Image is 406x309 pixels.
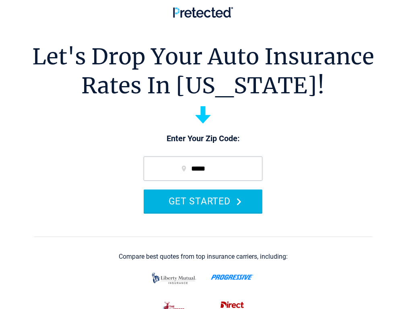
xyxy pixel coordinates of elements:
[32,42,374,100] h1: Let's Drop Your Auto Insurance Rates In [US_STATE]!
[119,253,288,260] div: Compare best quotes from top insurance carriers, including:
[211,274,254,280] img: progressive
[173,7,233,18] img: Pretected Logo
[150,269,198,288] img: liberty
[144,190,262,212] button: GET STARTED
[136,133,270,144] p: Enter Your Zip Code:
[144,157,262,181] input: zip code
